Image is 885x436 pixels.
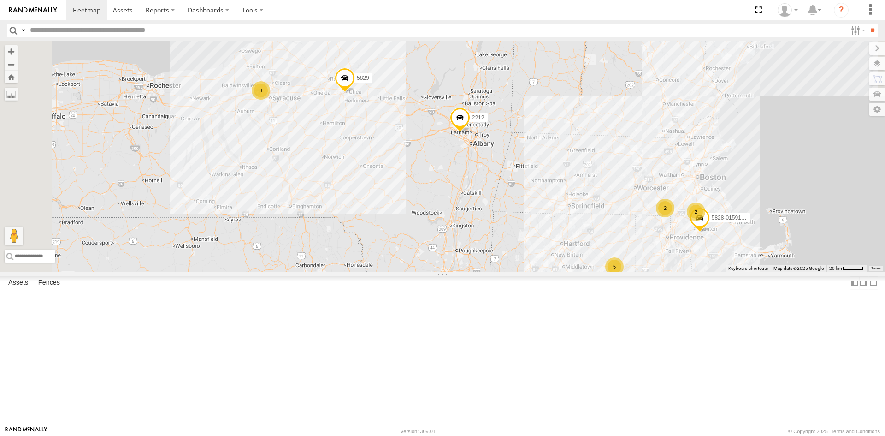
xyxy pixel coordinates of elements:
[5,227,23,245] button: Drag Pegman onto the map to open Street View
[5,427,47,436] a: Visit our Website
[850,276,859,290] label: Dock Summary Table to the Left
[19,24,27,37] label: Search Query
[869,103,885,116] label: Map Settings
[5,71,18,83] button: Zoom Home
[4,277,33,290] label: Assets
[5,45,18,58] button: Zoom in
[859,276,868,290] label: Dock Summary Table to the Right
[401,429,436,434] div: Version: 309.01
[869,276,878,290] label: Hide Summary Table
[728,265,768,272] button: Keyboard shortcuts
[871,267,881,270] a: Terms (opens in new tab)
[656,199,674,217] div: 2
[34,277,65,290] label: Fences
[788,429,880,434] div: © Copyright 2025 -
[9,7,57,13] img: rand-logo.svg
[847,24,867,37] label: Search Filter Options
[5,58,18,71] button: Zoom out
[826,265,867,272] button: Map Scale: 20 km per 43 pixels
[712,215,772,221] span: 5828-015910002446550
[5,88,18,101] label: Measure
[774,3,801,17] div: Thomas Ward
[773,266,824,271] span: Map data ©2025 Google
[829,266,842,271] span: 20 km
[831,429,880,434] a: Terms and Conditions
[687,203,705,221] div: 2
[472,114,484,120] span: 2212
[834,3,849,18] i: ?
[605,257,624,276] div: 5
[252,81,270,100] div: 3
[357,75,369,81] span: 5829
